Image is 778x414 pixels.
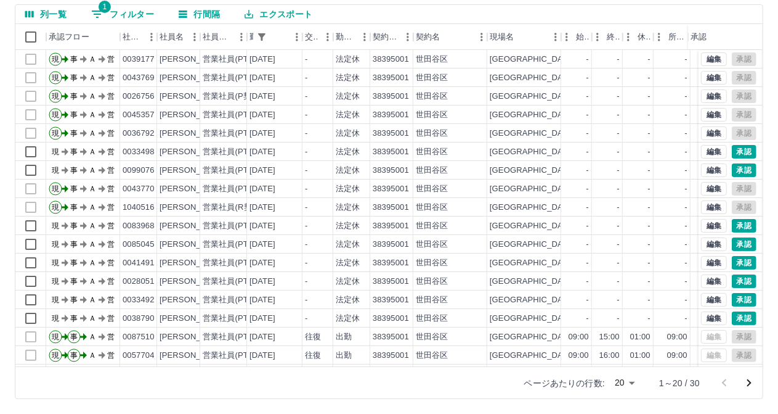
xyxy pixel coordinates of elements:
[270,28,288,46] button: ソート
[203,128,267,139] div: 営業社員(PT契約)
[617,202,620,213] div: -
[701,275,727,288] button: 編集
[123,54,155,65] div: 0039177
[648,202,650,213] div: -
[107,147,115,156] text: 営
[52,166,59,175] text: 現
[89,129,96,138] text: Ａ
[617,72,620,84] div: -
[336,128,360,139] div: 法定休
[99,1,111,13] span: 1
[160,72,227,84] div: [PERSON_NAME]
[247,24,302,50] div: 勤務日
[203,24,232,50] div: 社員区分
[685,239,687,250] div: -
[52,184,59,193] text: 現
[617,165,620,176] div: -
[373,202,409,213] div: 38395001
[70,147,78,156] text: 事
[305,109,307,121] div: -
[249,183,275,195] div: [DATE]
[416,276,448,288] div: 世田谷区
[203,257,267,269] div: 営業社員(PT契約)
[89,184,96,193] text: Ａ
[586,276,589,288] div: -
[617,54,620,65] div: -
[336,183,360,195] div: 法定休
[318,28,337,46] button: メニュー
[120,24,157,50] div: 社員番号
[490,54,724,65] div: [GEOGRAPHIC_DATA]障害者休養ホーム[GEOGRAPHIC_DATA]
[654,24,691,50] div: 所定開始
[123,202,155,213] div: 1040516
[107,129,115,138] text: 営
[576,24,590,50] div: 始業
[107,110,115,119] text: 営
[416,54,448,65] div: 世田谷区
[336,239,360,250] div: 法定休
[685,165,687,176] div: -
[52,203,59,212] text: 現
[203,91,262,102] div: 営業社員(P契約)
[203,220,267,232] div: 営業社員(PT契約)
[89,166,96,175] text: Ａ
[123,220,155,232] div: 0083968
[373,276,409,288] div: 38395001
[586,91,589,102] div: -
[648,257,650,269] div: -
[638,24,651,50] div: 休憩
[249,91,275,102] div: [DATE]
[490,276,724,288] div: [GEOGRAPHIC_DATA]障害者休養ホーム[GEOGRAPHIC_DATA]
[416,294,448,306] div: 世田谷区
[685,183,687,195] div: -
[413,24,487,50] div: 契約名
[249,54,275,65] div: [DATE]
[490,239,724,250] div: [GEOGRAPHIC_DATA]障害者休養ホーム[GEOGRAPHIC_DATA]
[648,239,650,250] div: -
[305,183,307,195] div: -
[123,128,155,139] div: 0036792
[70,240,78,249] text: 事
[592,24,623,50] div: 終業
[52,129,59,138] text: 現
[336,165,360,176] div: 法定休
[305,294,307,306] div: -
[107,166,115,175] text: 営
[305,220,307,232] div: -
[490,91,724,102] div: [GEOGRAPHIC_DATA]障害者休養ホーム[GEOGRAPHIC_DATA]
[249,257,275,269] div: [DATE]
[701,108,727,122] button: 編集
[732,312,756,325] button: 承認
[336,146,360,158] div: 法定休
[416,183,448,195] div: 世田谷区
[288,28,306,46] button: メニュー
[253,28,270,46] button: フィルター表示
[49,24,89,50] div: 承認フロー
[617,257,620,269] div: -
[416,24,440,50] div: 契約名
[89,55,96,64] text: Ａ
[70,110,78,119] text: 事
[416,165,448,176] div: 世田谷区
[490,165,724,176] div: [GEOGRAPHIC_DATA]障害者休養ホーム[GEOGRAPHIC_DATA]
[472,28,491,46] button: メニュー
[617,220,620,232] div: -
[107,92,115,101] text: 営
[160,220,227,232] div: [PERSON_NAME]
[70,203,78,212] text: 事
[249,239,275,250] div: [DATE]
[160,276,227,288] div: [PERSON_NAME]
[685,257,687,269] div: -
[373,54,409,65] div: 38395001
[685,220,687,232] div: -
[732,164,756,177] button: 承認
[373,165,409,176] div: 38395001
[586,109,589,121] div: -
[490,109,724,121] div: [GEOGRAPHIC_DATA]障害者休養ホーム[GEOGRAPHIC_DATA]
[160,109,227,121] div: [PERSON_NAME]
[373,183,409,195] div: 38395001
[586,239,589,250] div: -
[685,128,687,139] div: -
[373,91,409,102] div: 38395001
[416,109,448,121] div: 世田谷区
